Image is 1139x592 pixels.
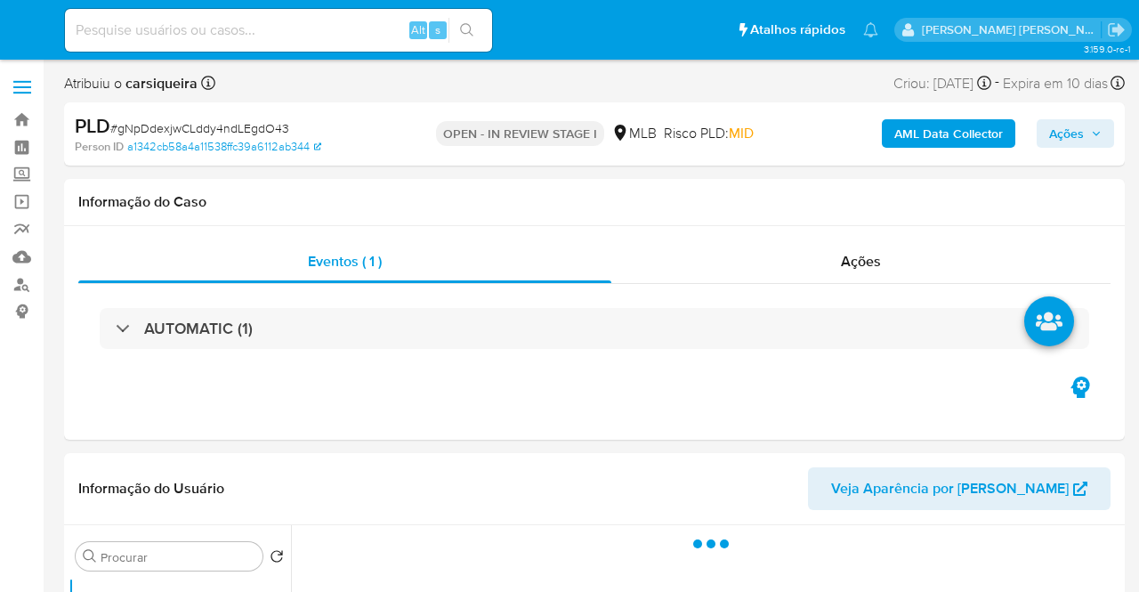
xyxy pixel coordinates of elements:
button: Retornar ao pedido padrão [270,549,284,569]
span: Risco PLD: [664,124,754,143]
p: OPEN - IN REVIEW STAGE I [436,121,604,146]
span: MID [729,123,754,143]
input: Pesquise usuários ou casos... [65,19,492,42]
button: Ações [1037,119,1114,148]
span: - [995,71,999,95]
b: AML Data Collector [894,119,1003,148]
div: MLB [611,124,657,143]
span: Alt [411,21,425,38]
span: Atalhos rápidos [750,20,845,39]
span: Veja Aparência por [PERSON_NAME] [831,467,1069,510]
b: carsiqueira [122,73,198,93]
span: Atribuiu o [64,74,198,93]
a: Sair [1107,20,1126,39]
button: Procurar [83,549,97,564]
a: a1342cb58a4a11538ffc39a6112ab344 [127,139,321,155]
span: Eventos ( 1 ) [308,251,382,272]
b: PLD [75,111,110,140]
span: s [435,21,440,38]
input: Procurar [101,549,255,565]
a: Notificações [863,22,878,37]
p: carla.siqueira@mercadolivre.com [922,21,1102,38]
h3: AUTOMATIC (1) [144,319,253,338]
h1: Informação do Caso [78,193,1111,211]
div: AUTOMATIC (1) [100,308,1089,349]
div: Criou: [DATE] [893,71,991,95]
span: Expira em 10 dias [1003,74,1108,93]
b: Person ID [75,139,124,155]
span: Ações [1049,119,1084,148]
button: Veja Aparência por [PERSON_NAME] [808,467,1111,510]
span: Ações [841,251,881,272]
button: search-icon [448,18,485,43]
h1: Informação do Usuário [78,480,224,498]
span: # gNpDdexjwCLddy4ndLEgdO43 [110,119,289,137]
button: AML Data Collector [882,119,1015,148]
